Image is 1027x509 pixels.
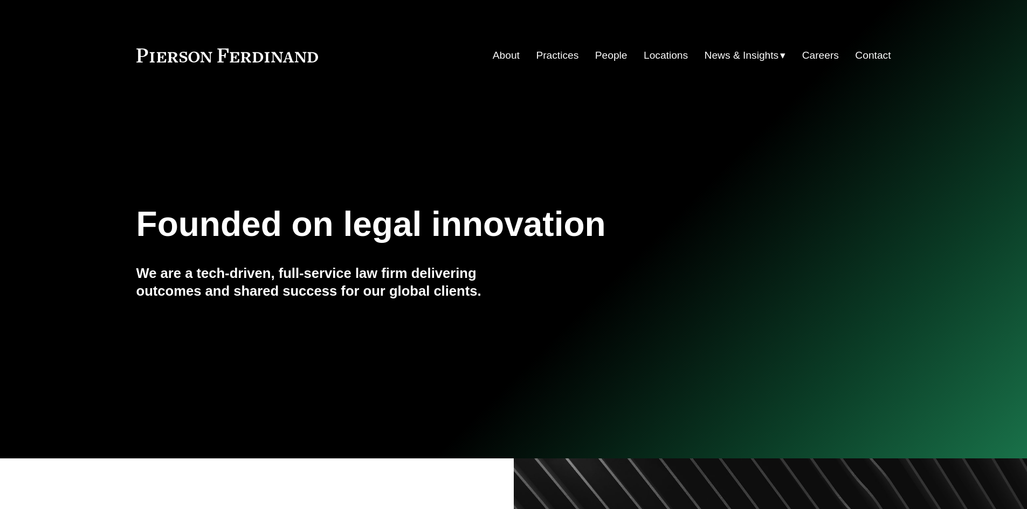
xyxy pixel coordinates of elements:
a: Contact [855,45,891,66]
span: News & Insights [705,46,779,65]
a: Careers [802,45,839,66]
a: Practices [536,45,578,66]
h1: Founded on legal innovation [136,205,766,244]
a: Locations [644,45,688,66]
h4: We are a tech-driven, full-service law firm delivering outcomes and shared success for our global... [136,264,514,299]
a: People [595,45,628,66]
a: About [493,45,520,66]
a: folder dropdown [705,45,786,66]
